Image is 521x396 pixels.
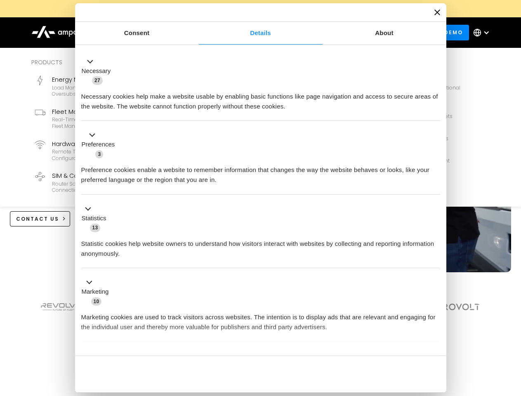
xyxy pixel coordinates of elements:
[31,104,163,133] a: Fleet ManagementReal-time GPS, SoC, efficiency monitoring, fleet management
[31,136,163,165] a: Hardware DiagnosticsRemote troubleshooting, charger logs, configurations, diagnostic files
[52,116,160,129] div: Real-time GPS, SoC, efficiency monitoring, fleet management
[431,304,480,310] img: Aerovolt Logo
[75,4,446,13] a: New Webinars: Register to Upcoming WebinarsREGISTER HERE
[52,148,160,161] div: Remote troubleshooting, charger logs, configurations, diagnostic files
[90,224,101,232] span: 13
[52,139,160,148] div: Hardware Diagnostics
[95,150,103,158] span: 3
[75,22,199,45] a: Consent
[82,66,111,76] label: Necessary
[31,72,163,101] a: Energy ManagementLoad management, cost optimization, oversubscription
[81,351,149,361] button: Unclassified (2)
[52,75,160,84] div: Energy Management
[82,214,106,223] label: Statistics
[52,107,160,116] div: Fleet Management
[91,297,102,306] span: 10
[81,306,440,332] div: Marketing cookies are used to track visitors across websites. The intention is to display ads tha...
[199,22,323,45] a: Details
[81,159,440,185] div: Preference cookies enable a website to remember information that changes the way the website beha...
[16,215,59,223] div: CONTACT US
[52,181,160,193] div: Router Solutions, SIM Cards, Secure Data Connection
[434,9,440,15] button: Close banner
[136,352,144,361] span: 2
[10,211,71,226] a: CONTACT US
[81,204,111,233] button: Statistics (13)
[81,57,116,85] button: Necessary (27)
[92,76,103,85] span: 27
[31,58,299,67] div: Products
[81,233,440,259] div: Statistic cookies help website owners to understand how visitors interact with websites by collec...
[31,168,163,197] a: SIM & ConnectivityRouter Solutions, SIM Cards, Secure Data Connection
[323,22,446,45] a: About
[82,287,109,297] label: Marketing
[81,278,114,306] button: Marketing (10)
[81,85,440,111] div: Necessary cookies help make a website usable by enabling basic functions like page navigation and...
[52,171,160,180] div: SIM & Connectivity
[52,85,160,97] div: Load management, cost optimization, oversubscription
[82,140,115,149] label: Preferences
[321,362,440,386] button: Okay
[81,130,120,159] button: Preferences (3)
